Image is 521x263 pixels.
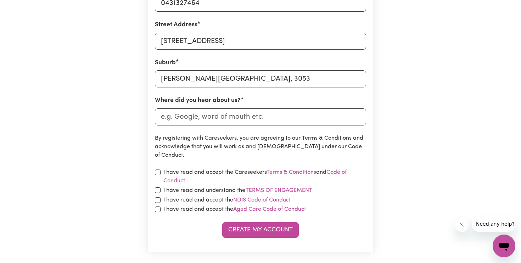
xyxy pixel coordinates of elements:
iframe: Close message [455,218,469,232]
input: e.g. 221B Victoria St [155,33,366,50]
label: Street Address [155,20,197,29]
label: Suburb [155,58,176,68]
p: By registering with Careseekers, you are agreeing to our Terms & Conditions and acknowledge that ... [155,134,366,160]
label: I have read and accept the Careseekers and [163,168,366,185]
label: I have read and accept the [163,205,306,214]
a: Aged Care Code of Conduct [233,206,306,212]
iframe: Button to launch messaging window [493,235,515,257]
iframe: Message from company [472,216,515,232]
button: Create My Account [222,222,299,238]
a: NDIS Code of Conduct [233,197,291,203]
label: I have read and accept the [163,196,291,204]
label: Where did you hear about us? [155,96,241,105]
a: Code of Conduct [163,170,347,184]
input: e.g. Google, word of mouth etc. [155,108,366,125]
input: e.g. North Bondi, New South Wales [155,70,366,87]
a: Terms & Conditions [267,170,316,175]
label: I have read and understand the [163,186,313,195]
button: I have read and understand the [245,186,313,195]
